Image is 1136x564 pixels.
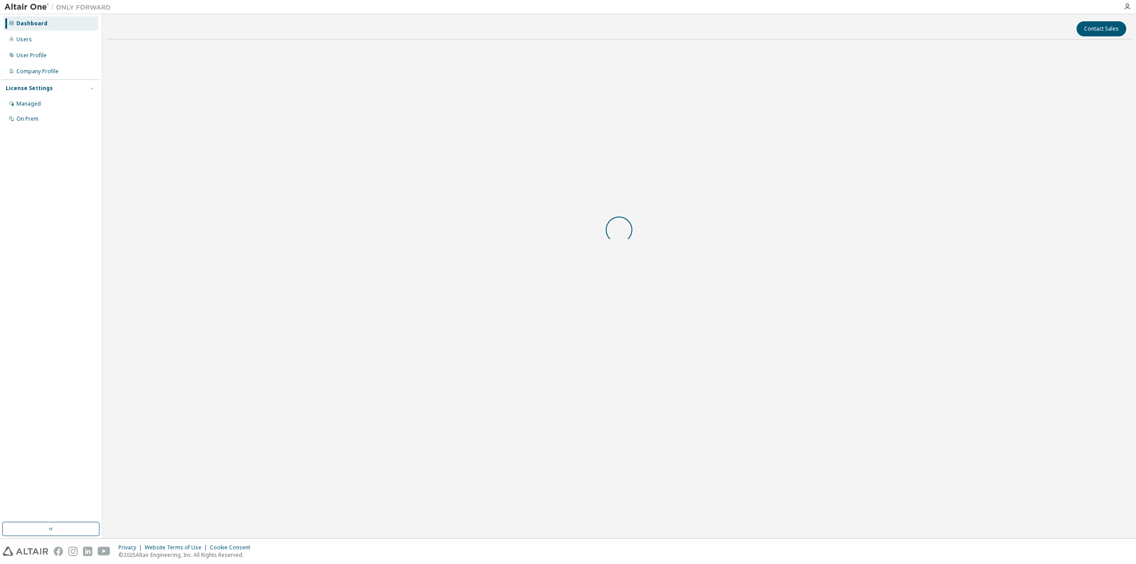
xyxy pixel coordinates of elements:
div: Users [16,36,32,43]
button: Contact Sales [1077,21,1126,36]
div: Website Terms of Use [145,544,210,551]
img: youtube.svg [98,547,110,556]
img: linkedin.svg [83,547,92,556]
p: © 2025 Altair Engineering, Inc. All Rights Reserved. [118,551,256,559]
div: Managed [16,100,41,107]
img: Altair One [4,3,115,12]
img: instagram.svg [68,547,78,556]
div: Company Profile [16,68,59,75]
div: License Settings [6,85,53,92]
div: Cookie Consent [210,544,256,551]
div: User Profile [16,52,47,59]
img: facebook.svg [54,547,63,556]
div: Dashboard [16,20,47,27]
img: altair_logo.svg [3,547,48,556]
div: Privacy [118,544,145,551]
div: On Prem [16,115,39,122]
